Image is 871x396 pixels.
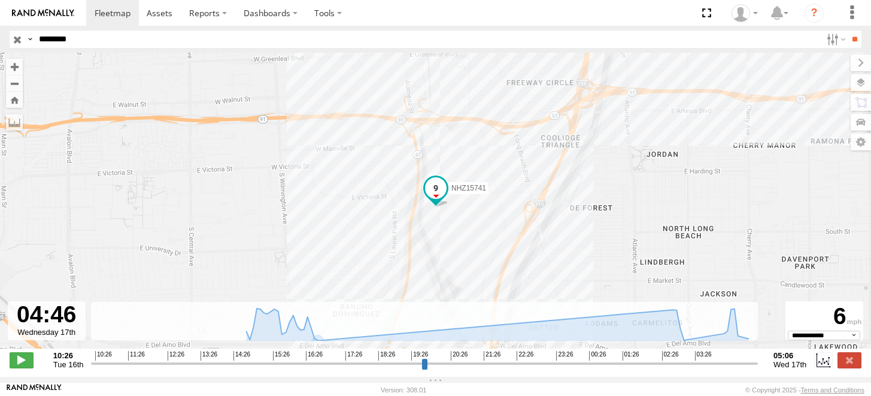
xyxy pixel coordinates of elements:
[378,351,395,361] span: 18:26
[201,351,217,361] span: 13:26
[168,351,184,361] span: 12:26
[345,351,362,361] span: 17:26
[451,184,486,192] span: NHZ15741
[623,351,639,361] span: 01:26
[662,351,679,361] span: 02:26
[411,351,428,361] span: 19:26
[556,351,573,361] span: 23:26
[25,31,35,48] label: Search Query
[822,31,848,48] label: Search Filter Options
[12,9,74,17] img: rand-logo.svg
[306,351,323,361] span: 16:26
[451,351,468,361] span: 20:26
[484,351,500,361] span: 21:26
[233,351,250,361] span: 14:26
[273,351,290,361] span: 15:26
[128,351,145,361] span: 11:26
[801,386,864,394] a: Terms and Conditions
[53,351,84,360] strong: 10:26
[773,360,806,369] span: Wed 17th Sep 2025
[787,303,861,331] div: 6
[727,4,762,22] div: Zulema McIntosch
[695,351,712,361] span: 03:26
[7,384,62,396] a: Visit our Website
[6,75,23,92] button: Zoom out
[837,352,861,368] label: Close
[6,114,23,131] label: Measure
[589,351,606,361] span: 00:26
[53,360,84,369] span: Tue 16th Sep 2025
[6,92,23,108] button: Zoom Home
[851,134,871,150] label: Map Settings
[381,386,426,394] div: Version: 308.01
[773,351,806,360] strong: 05:06
[6,59,23,75] button: Zoom in
[95,351,112,361] span: 10:26
[745,386,864,394] div: © Copyright 2025 -
[517,351,533,361] span: 22:26
[805,4,824,23] i: ?
[10,352,34,368] label: Play/Stop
